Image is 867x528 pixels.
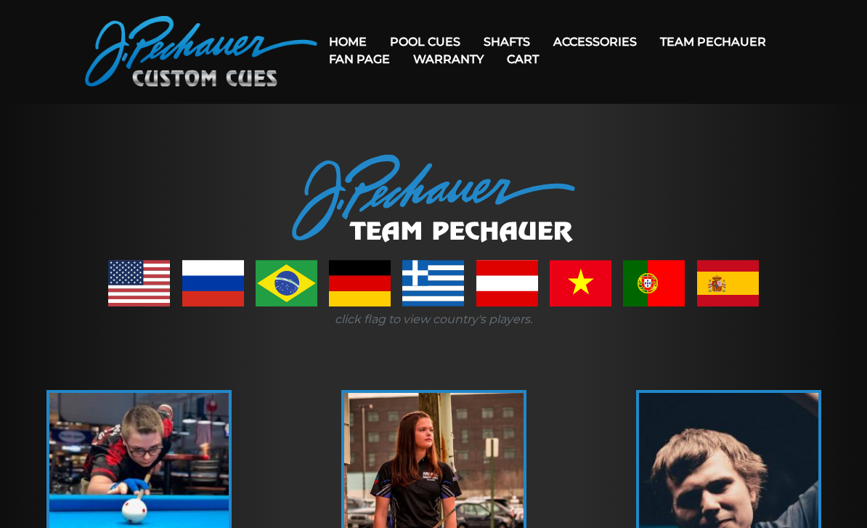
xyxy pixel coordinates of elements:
a: Pool Cues [378,23,472,60]
a: Fan Page [317,41,402,78]
a: Shafts [472,23,542,60]
img: Pechauer Custom Cues [85,16,317,86]
a: Home [317,23,378,60]
i: click flag to view country's players. [335,312,532,326]
a: Accessories [542,23,648,60]
a: Cart [495,41,550,78]
a: Team Pechauer [648,23,778,60]
a: Warranty [402,41,495,78]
